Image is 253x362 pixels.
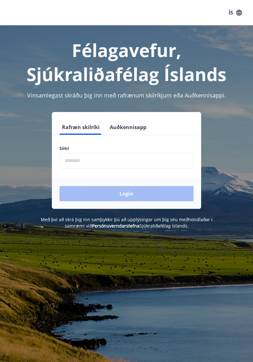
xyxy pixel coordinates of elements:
[59,120,102,135] button: Rafræn skilríki
[107,120,149,135] button: Auðkennisapp
[41,216,213,229] span: Með því að skrá þig inn samþykkir þú að upplýsingar um þig séu meðhöndlaðar í samræmi við Sjúkral...
[59,145,194,152] label: Sími
[27,91,226,99] span: Vinsamlegast skráðu þig inn með rafrænum skilríkjum eða Auðkennisappi.
[8,38,245,86] h1: Félagavefur, Sjúkraliðafélag Íslands
[225,7,245,18] button: ÍS
[92,223,139,229] a: Persónuverndarstefna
